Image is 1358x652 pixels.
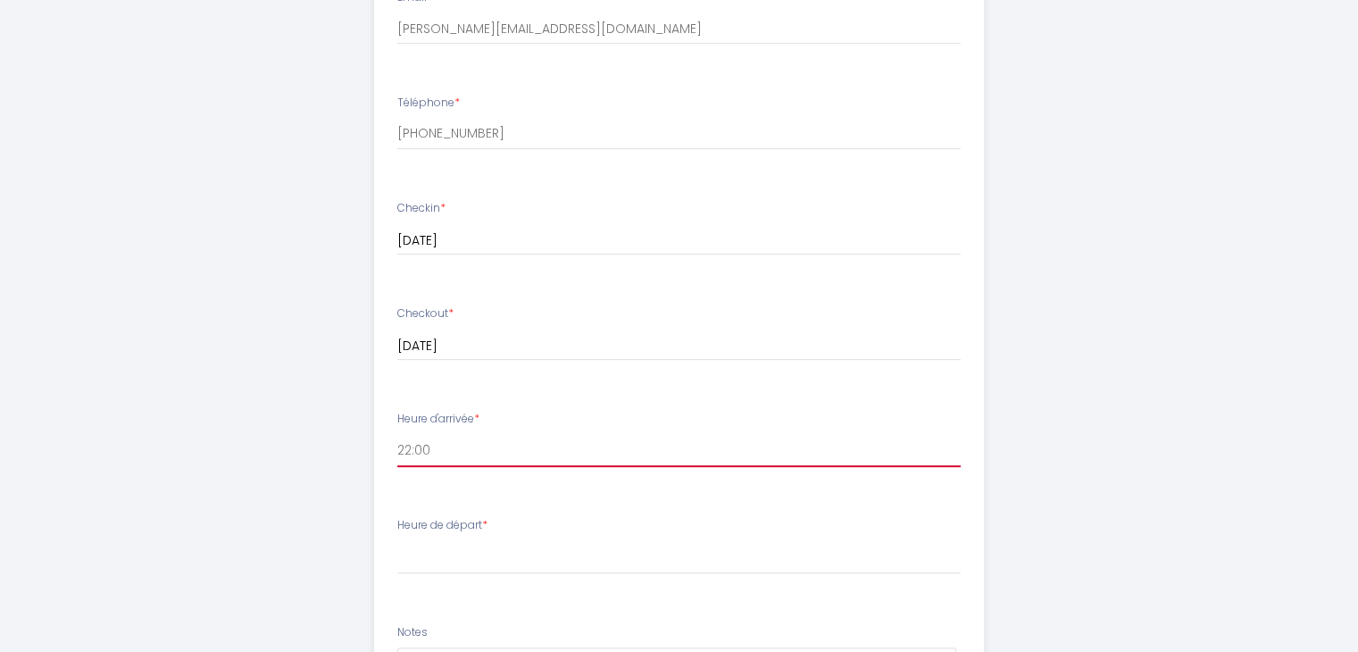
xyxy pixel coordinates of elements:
label: Heure d'arrivée [397,411,479,428]
label: Notes [397,624,428,641]
label: Téléphone [397,95,460,112]
label: Heure de départ [397,517,487,534]
label: Checkin [397,200,446,217]
label: Checkout [397,305,454,322]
